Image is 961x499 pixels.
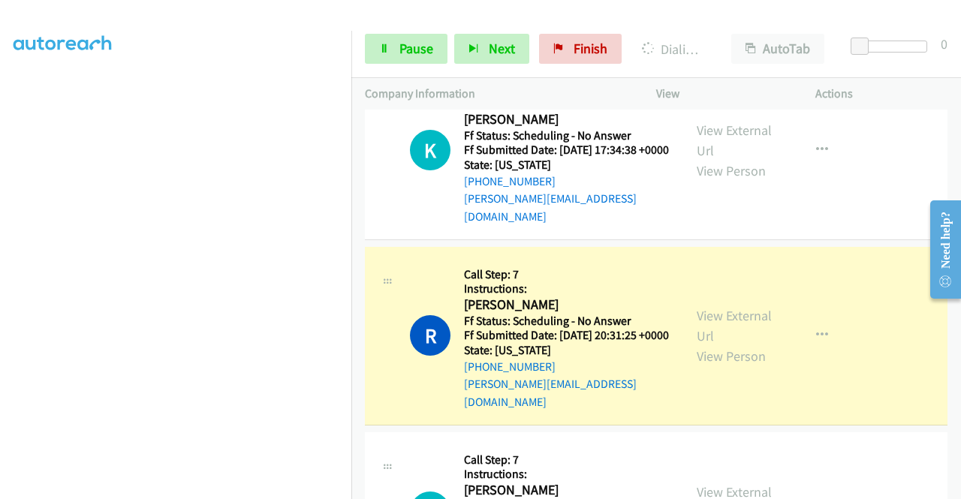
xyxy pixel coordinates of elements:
h5: Instructions: [464,281,670,296]
p: Company Information [365,85,629,103]
h5: Ff Submitted Date: [DATE] 17:34:38 +0000 [464,143,670,158]
h5: Call Step: 7 [464,452,669,467]
button: Next [454,34,529,64]
h1: K [410,130,450,170]
p: Actions [815,85,947,103]
iframe: Resource Center [918,190,961,309]
a: View Person [697,347,766,365]
div: The call is yet to be attempted [410,130,450,170]
span: Next [489,40,515,57]
a: [PERSON_NAME][EMAIL_ADDRESS][DOMAIN_NAME] [464,191,637,224]
a: [PHONE_NUMBER] [464,174,556,188]
p: View [656,85,788,103]
h2: [PERSON_NAME] [464,296,664,314]
button: AutoTab [731,34,824,64]
div: 0 [941,34,947,54]
a: [PHONE_NUMBER] [464,359,556,374]
a: View External Url [697,122,772,159]
h5: Ff Status: Scheduling - No Answer [464,314,670,329]
h2: [PERSON_NAME] [464,482,664,499]
p: Dialing [PERSON_NAME] [642,39,704,59]
h5: State: [US_STATE] [464,343,670,358]
h2: [PERSON_NAME] [464,111,664,128]
h5: Ff Submitted Date: [DATE] 20:31:25 +0000 [464,328,670,343]
a: View Person [697,162,766,179]
a: View External Url [697,307,772,344]
a: Pause [365,34,447,64]
h5: Ff Status: Scheduling - No Answer [464,128,670,143]
h1: R [410,315,450,356]
h5: Instructions: [464,467,669,482]
h5: State: [US_STATE] [464,158,670,173]
h5: Call Step: 7 [464,267,670,282]
a: Finish [539,34,622,64]
span: Finish [574,40,607,57]
a: [PERSON_NAME][EMAIL_ADDRESS][DOMAIN_NAME] [464,377,637,409]
span: Pause [399,40,433,57]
